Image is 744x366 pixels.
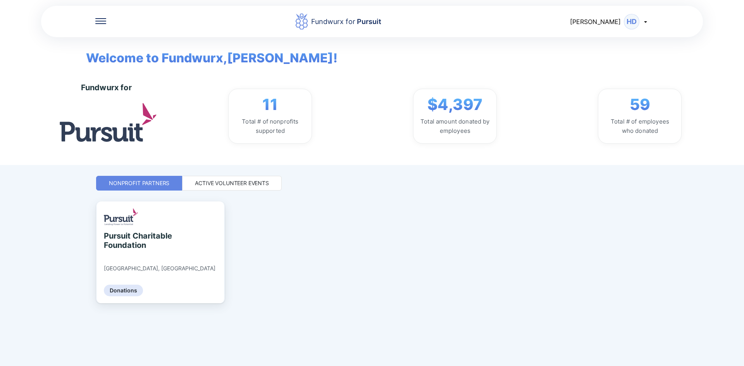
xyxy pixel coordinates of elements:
[104,265,215,272] div: [GEOGRAPHIC_DATA], [GEOGRAPHIC_DATA]
[311,16,381,27] div: Fundwurx for
[570,18,621,26] span: [PERSON_NAME]
[195,179,269,187] div: Active Volunteer Events
[60,103,157,141] img: logo.jpg
[235,117,305,136] div: Total # of nonprofits supported
[262,95,278,114] span: 11
[104,231,175,250] div: Pursuit Charitable Foundation
[355,17,381,26] span: Pursuit
[109,179,169,187] div: Nonprofit Partners
[630,95,650,114] span: 59
[420,117,490,136] div: Total amount donated by employees
[81,83,132,92] div: Fundwurx for
[74,37,338,67] span: Welcome to Fundwurx, [PERSON_NAME] !
[427,95,482,114] span: $4,397
[604,117,675,136] div: Total # of employees who donated
[104,285,143,296] div: Donations
[624,14,639,29] div: HD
